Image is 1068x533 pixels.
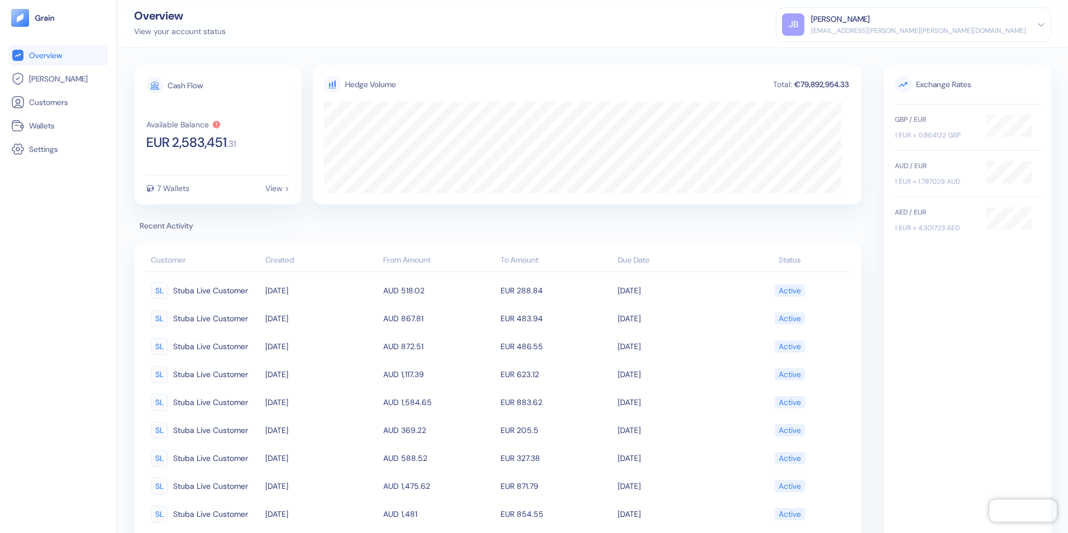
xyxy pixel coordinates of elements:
[168,82,203,89] div: Cash Flow
[263,416,380,444] td: [DATE]
[263,500,380,528] td: [DATE]
[380,500,498,528] td: AUD 1,481
[263,444,380,472] td: [DATE]
[173,309,248,328] span: Stuba Live Customer
[29,50,62,61] span: Overview
[498,500,615,528] td: EUR 854.55
[263,388,380,416] td: [DATE]
[779,505,801,524] div: Active
[151,422,168,439] div: SL
[989,499,1057,522] iframe: Chatra live chat
[173,281,248,300] span: Stuba Live Customer
[615,500,732,528] td: [DATE]
[615,304,732,332] td: [DATE]
[173,393,248,412] span: Stuba Live Customer
[779,281,801,300] div: Active
[151,450,168,467] div: SL
[11,9,29,27] img: logo-tablet-V2.svg
[11,72,106,85] a: [PERSON_NAME]
[151,506,168,522] div: SL
[895,115,975,125] div: GBP / EUR
[227,140,236,149] span: . 31
[11,49,106,62] a: Overview
[779,393,801,412] div: Active
[779,421,801,440] div: Active
[35,14,55,22] img: logo
[895,223,975,233] div: 1 EUR = 4.301723 AED
[145,250,263,272] th: Customer
[498,472,615,500] td: EUR 871.79
[151,338,168,355] div: SL
[895,177,975,187] div: 1 EUR = 1.787029 AUD
[263,304,380,332] td: [DATE]
[11,142,106,156] a: Settings
[173,477,248,496] span: Stuba Live Customer
[615,416,732,444] td: [DATE]
[895,207,975,217] div: AED / EUR
[779,309,801,328] div: Active
[146,121,209,129] div: Available Balance
[29,97,68,108] span: Customers
[29,73,88,84] span: [PERSON_NAME]
[151,310,168,327] div: SL
[29,120,55,131] span: Wallets
[345,79,396,91] div: Hedge Volume
[895,130,975,140] div: 1 EUR = 0.864122 GBP
[772,80,793,88] div: Total:
[615,332,732,360] td: [DATE]
[895,76,1040,93] span: Exchange Rates
[380,416,498,444] td: AUD 369.22
[151,394,168,411] div: SL
[380,472,498,500] td: AUD 1,475.62
[173,421,248,440] span: Stuba Live Customer
[498,416,615,444] td: EUR 205.5
[736,254,845,266] div: Status
[380,444,498,472] td: AUD 588.52
[263,472,380,500] td: [DATE]
[779,449,801,468] div: Active
[380,277,498,304] td: AUD 518.02
[615,277,732,304] td: [DATE]
[498,444,615,472] td: EUR 327.38
[11,96,106,109] a: Customers
[615,388,732,416] td: [DATE]
[29,144,58,155] span: Settings
[380,360,498,388] td: AUD 1,117.39
[895,161,975,171] div: AUD / EUR
[779,365,801,384] div: Active
[615,360,732,388] td: [DATE]
[263,360,380,388] td: [DATE]
[811,13,870,25] div: [PERSON_NAME]
[779,477,801,496] div: Active
[263,277,380,304] td: [DATE]
[380,304,498,332] td: AUD 867.81
[498,360,615,388] td: EUR 623.12
[498,332,615,360] td: EUR 486.55
[173,365,248,384] span: Stuba Live Customer
[380,250,498,272] th: From Amount
[811,26,1026,36] div: [EMAIL_ADDRESS][PERSON_NAME][PERSON_NAME][DOMAIN_NAME]
[498,277,615,304] td: EUR 288.84
[146,136,227,149] span: EUR 2,583,451
[380,388,498,416] td: AUD 1,584.65
[134,220,861,232] span: Recent Activity
[498,250,615,272] th: To Amount
[615,444,732,472] td: [DATE]
[173,449,248,468] span: Stuba Live Customer
[615,250,732,272] th: Due Date
[151,478,168,494] div: SL
[498,304,615,332] td: EUR 483.94
[779,337,801,356] div: Active
[498,388,615,416] td: EUR 883.62
[793,80,850,88] div: €79,892,954.33
[11,119,106,132] a: Wallets
[173,337,248,356] span: Stuba Live Customer
[134,10,226,21] div: Overview
[151,282,168,299] div: SL
[134,26,226,37] div: View your account status
[615,472,732,500] td: [DATE]
[265,184,289,192] div: View >
[157,184,189,192] div: 7 Wallets
[173,505,248,524] span: Stuba Live Customer
[263,250,380,272] th: Created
